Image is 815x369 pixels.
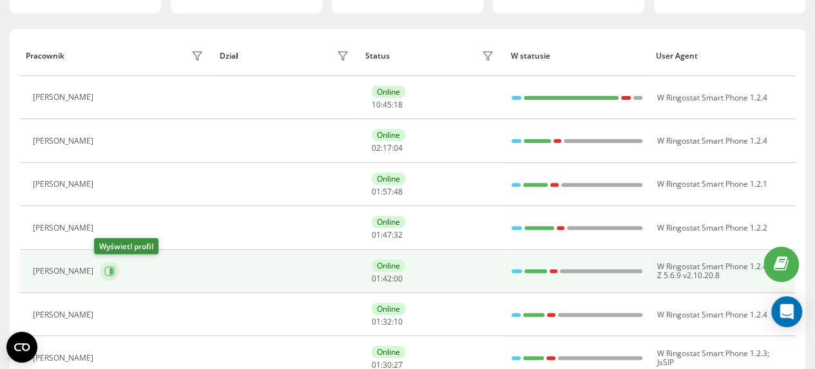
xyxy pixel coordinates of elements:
[657,135,767,146] span: W Ringostat Smart Phone 1.2.4
[372,273,381,284] span: 01
[220,52,238,61] div: Dział
[394,316,403,327] span: 10
[657,92,767,103] span: W Ringostat Smart Phone 1.2.4
[372,129,405,141] div: Online
[394,229,403,240] span: 32
[656,52,789,61] div: User Agent
[372,216,405,228] div: Online
[383,229,392,240] span: 47
[657,178,767,189] span: W Ringostat Smart Phone 1.2.1
[510,52,644,61] div: W statusie
[372,316,381,327] span: 01
[372,186,381,197] span: 01
[372,144,403,153] div: : :
[394,142,403,153] span: 04
[372,231,403,240] div: : :
[372,229,381,240] span: 01
[33,93,97,102] div: [PERSON_NAME]
[383,273,392,284] span: 42
[26,52,64,61] div: Pracownik
[657,222,767,233] span: W Ringostat Smart Phone 1.2.2
[33,180,97,189] div: [PERSON_NAME]
[372,346,405,358] div: Online
[383,186,392,197] span: 57
[33,354,97,363] div: [PERSON_NAME]
[372,187,403,196] div: : :
[33,310,97,319] div: [PERSON_NAME]
[372,260,405,272] div: Online
[33,137,97,146] div: [PERSON_NAME]
[372,100,403,109] div: : :
[33,267,97,276] div: [PERSON_NAME]
[372,142,381,153] span: 02
[383,316,392,327] span: 32
[657,348,767,359] span: W Ringostat Smart Phone 1.2.3
[657,270,719,281] span: Z 5.6.9 v2.10.20.8
[372,303,405,315] div: Online
[372,99,381,110] span: 10
[657,357,673,368] span: JsSIP
[383,99,392,110] span: 45
[394,273,403,284] span: 00
[771,296,802,327] div: Open Intercom Messenger
[372,317,403,326] div: : :
[94,238,158,254] div: Wyświetl profil
[394,99,403,110] span: 18
[33,223,97,232] div: [PERSON_NAME]
[372,274,403,283] div: : :
[372,173,405,185] div: Online
[383,142,392,153] span: 17
[365,52,390,61] div: Status
[6,332,37,363] button: Open CMP widget
[657,261,767,272] span: W Ringostat Smart Phone 1.2.4
[394,186,403,197] span: 48
[372,86,405,98] div: Online
[657,309,767,320] span: W Ringostat Smart Phone 1.2.4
